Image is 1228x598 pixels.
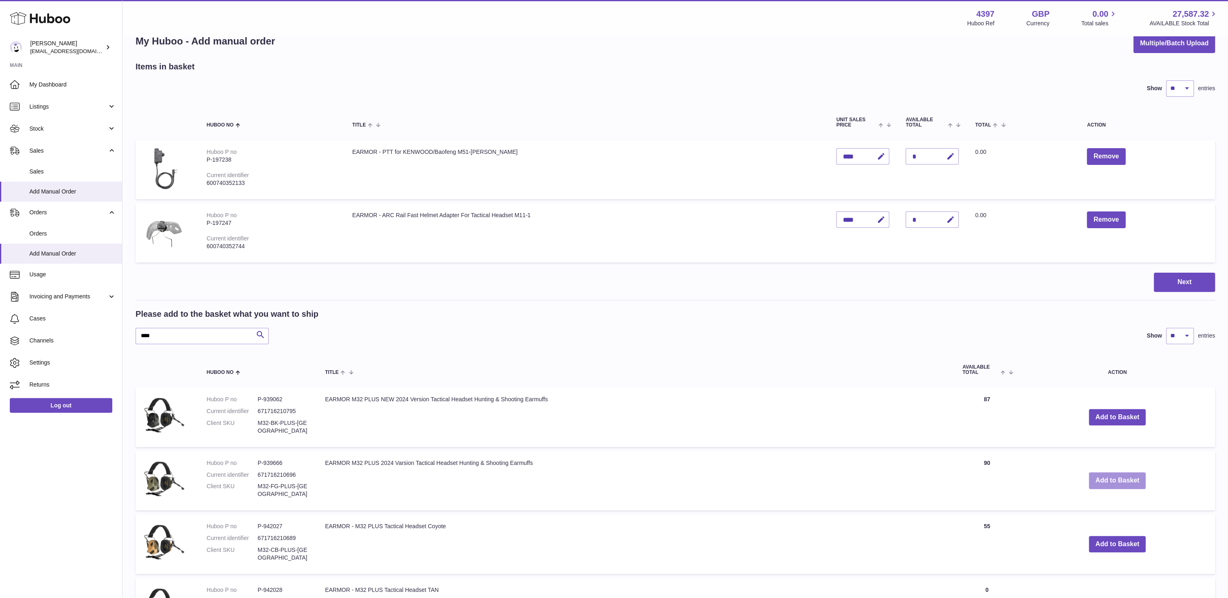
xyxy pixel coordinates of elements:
label: Show [1147,84,1162,92]
strong: GBP [1032,9,1049,20]
span: 0.00 [975,149,986,155]
span: entries [1198,332,1215,340]
td: EARMOR - PTT for KENWOOD/Baofeng M51-[PERSON_NAME] [344,140,828,199]
dd: 671716210795 [258,407,309,415]
span: Add Manual Order [29,188,116,196]
h2: Items in basket [136,61,195,72]
div: Huboo P no [207,149,237,155]
img: EARMOR M32 PLUS 2024 Varsion Tactical Headset Hunting & Shooting Earmuffs [144,459,185,500]
span: Orders [29,209,107,216]
div: P-197238 [207,156,336,164]
a: 27,587.32 AVAILABLE Stock Total [1149,9,1218,27]
h2: Please add to the basket what you want to ship [136,309,318,320]
button: Multiple/Batch Upload [1133,34,1215,53]
span: Huboo no [207,122,234,128]
button: Remove [1087,211,1125,228]
span: Unit Sales Price [836,117,877,128]
td: EARMOR - ARC Rail Fast Helmet Adapter For Tactical Headset M11-1 [344,203,828,262]
button: Remove [1087,148,1125,165]
span: Sales [29,147,107,155]
img: EARMOR - PTT for KENWOOD/Baofeng M51-KEN [144,148,185,189]
dd: 671716210696 [258,471,309,479]
span: 0.00 [975,212,986,218]
span: 0.00 [1092,9,1108,20]
span: Add Manual Order [29,250,116,258]
div: Huboo P no [207,212,237,218]
span: 27,587.32 [1172,9,1209,20]
td: EARMOR M32 PLUS 2024 Varsion Tactical Headset Hunting & Shooting Earmuffs [317,451,954,511]
span: AVAILABLE Total [962,365,999,375]
dd: M32-FG-PLUS-[GEOGRAPHIC_DATA] [258,482,309,498]
dt: Current identifier [207,471,258,479]
td: 55 [954,514,1019,574]
label: Show [1147,332,1162,340]
span: AVAILABLE Total [905,117,946,128]
span: Stock [29,125,107,133]
dt: Current identifier [207,407,258,415]
span: My Dashboard [29,81,116,89]
dd: P-942027 [258,522,309,530]
img: EARMOR M32 PLUS NEW 2024 Version Tactical Headset Hunting & Shooting Earmuffs [144,396,185,436]
dt: Huboo P no [207,586,258,594]
td: EARMOR - M32 PLUS Tactical Headset Coyote [317,514,954,574]
div: Huboo Ref [967,20,994,27]
strong: 4397 [976,9,994,20]
dt: Current identifier [207,534,258,542]
div: Current identifier [207,172,249,178]
th: Action [1019,356,1215,383]
span: Orders [29,230,116,238]
span: Returns [29,381,116,389]
div: 600740352133 [207,179,336,187]
button: Next [1154,273,1215,292]
dt: Huboo P no [207,522,258,530]
span: Huboo no [207,370,234,375]
button: Add to Basket [1089,536,1146,553]
td: 87 [954,387,1019,447]
dd: P-942028 [258,586,309,594]
div: Currency [1026,20,1050,27]
dt: Huboo P no [207,459,258,467]
span: AVAILABLE Stock Total [1149,20,1218,27]
span: [EMAIL_ADDRESS][DOMAIN_NAME] [30,48,120,54]
a: Log out [10,398,112,413]
span: Invoicing and Payments [29,293,107,300]
dd: P-939666 [258,459,309,467]
h1: My Huboo - Add manual order [136,35,275,48]
div: P-197247 [207,219,336,227]
span: Usage [29,271,116,278]
dt: Huboo P no [207,396,258,403]
button: Add to Basket [1089,472,1146,489]
dd: M32-CB-PLUS-[GEOGRAPHIC_DATA] [258,546,309,562]
dd: 671716210689 [258,534,309,542]
dt: Client SKU [207,482,258,498]
div: 600740352744 [207,242,336,250]
img: EARMOR - M32 PLUS Tactical Headset Coyote [144,522,185,563]
span: Listings [29,103,107,111]
button: Add to Basket [1089,409,1146,426]
span: Cases [29,315,116,322]
a: 0.00 Total sales [1081,9,1117,27]
span: Sales [29,168,116,176]
div: Action [1087,122,1207,128]
span: Settings [29,359,116,367]
span: Total sales [1081,20,1117,27]
img: drumnnbass@gmail.com [10,41,22,53]
div: Current identifier [207,235,249,242]
td: 90 [954,451,1019,511]
div: [PERSON_NAME] [30,40,104,55]
img: EARMOR - ARC Rail Fast Helmet Adapter For Tactical Headset M11-1 [144,211,185,252]
span: Title [325,370,338,375]
span: Title [352,122,366,128]
dt: Client SKU [207,419,258,435]
span: Channels [29,337,116,345]
td: EARMOR M32 PLUS NEW 2024 Version Tactical Headset Hunting & Shooting Earmuffs [317,387,954,447]
dt: Client SKU [207,546,258,562]
span: entries [1198,84,1215,92]
dd: P-939062 [258,396,309,403]
span: Total [975,122,991,128]
dd: M32-BK-PLUS-[GEOGRAPHIC_DATA] [258,419,309,435]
